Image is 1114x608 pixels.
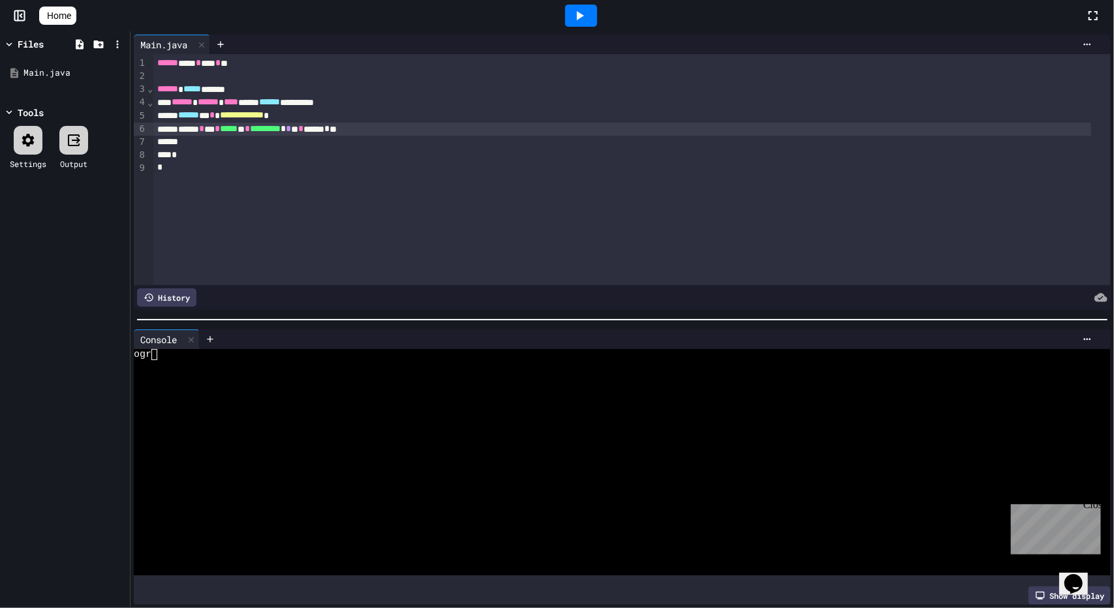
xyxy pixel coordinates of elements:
div: Show display [1029,586,1111,605]
div: Main.java [134,35,210,54]
div: Output [60,158,87,170]
div: Settings [10,158,46,170]
a: Home [39,7,76,25]
span: Home [47,9,71,22]
div: Tools [18,106,44,119]
div: Console [134,333,183,346]
div: 1 [134,57,147,70]
div: 8 [134,149,147,162]
div: 2 [134,70,147,83]
div: Files [18,37,44,51]
div: Chat with us now!Close [5,5,90,83]
span: Fold line [147,84,153,94]
iframe: chat widget [1059,556,1101,595]
div: 7 [134,136,147,149]
div: 5 [134,110,147,123]
div: 4 [134,96,147,109]
div: Console [134,329,200,349]
div: 3 [134,83,147,96]
iframe: chat widget [1006,499,1101,555]
span: ogr [134,349,151,360]
div: History [137,288,196,307]
div: Main.java [23,67,125,80]
span: Fold line [147,97,153,108]
div: 6 [134,123,147,136]
div: 9 [134,162,147,175]
div: Main.java [134,38,194,52]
